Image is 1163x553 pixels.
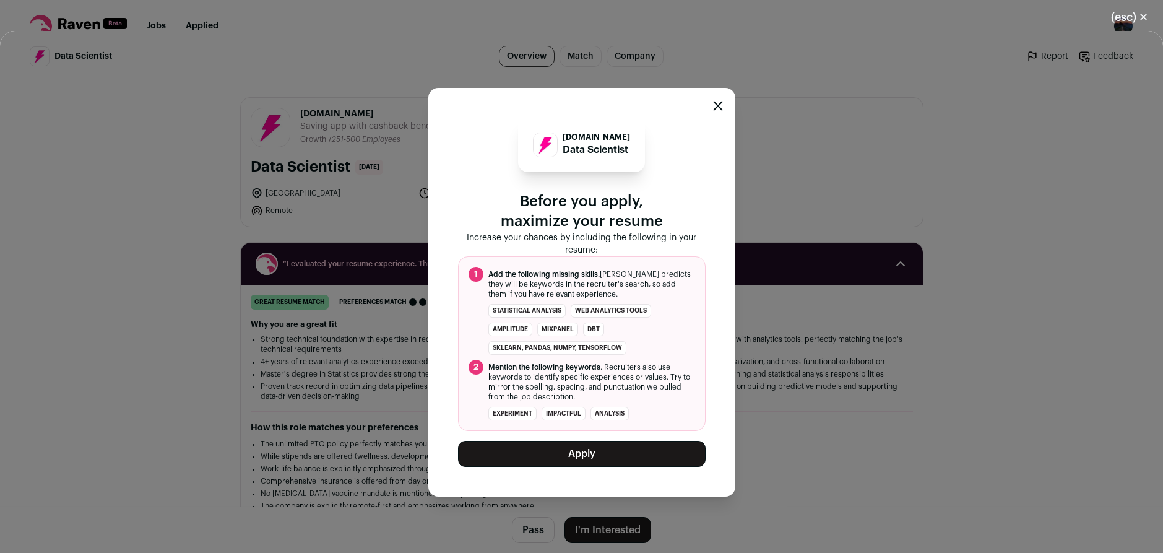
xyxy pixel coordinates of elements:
li: Mixpanel [537,323,578,336]
span: Add the following missing skills. [488,271,600,278]
li: analysis [590,407,629,420]
li: statistical analysis [488,304,566,318]
li: experiment [488,407,537,420]
span: [PERSON_NAME] predicts they will be keywords in the recruiter's search, so add them if you have r... [488,269,695,299]
li: Amplitude [488,323,532,336]
li: DBT [583,323,604,336]
span: Mention the following keywords [488,364,600,371]
li: impactful [542,407,586,420]
span: . Recruiters also use keywords to identify specific experiences or values. Try to mirror the spel... [488,362,695,402]
p: Data Scientist [563,142,630,157]
button: Close modal [1096,4,1163,31]
span: 2 [469,360,483,375]
p: Increase your chances by including the following in your resume: [458,232,706,256]
button: Close modal [713,101,723,111]
img: d38d7cec5f4794a03b8acc46c108836271f4f3e1fab6ef18b2d13614590d1d9e.jpg [534,133,557,157]
p: Before you apply, maximize your resume [458,192,706,232]
p: [DOMAIN_NAME] [563,133,630,142]
button: Apply [458,441,706,467]
li: web analytics tools [571,304,651,318]
span: 1 [469,267,483,282]
li: sklearn, pandas, numpy, tensorflow [488,341,626,355]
